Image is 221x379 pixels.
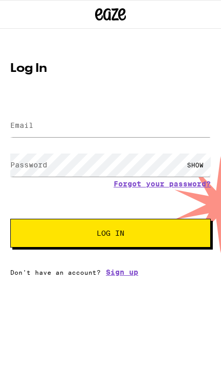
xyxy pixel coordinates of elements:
label: Email [10,121,33,129]
input: Email [10,114,211,137]
label: Password [10,161,47,169]
div: SHOW [180,154,211,177]
h1: Log In [10,63,211,75]
span: Log In [97,230,124,237]
div: Don't have an account? [10,268,211,276]
a: Forgot your password? [114,180,211,188]
button: Log In [10,219,211,248]
a: Sign up [106,268,138,276]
